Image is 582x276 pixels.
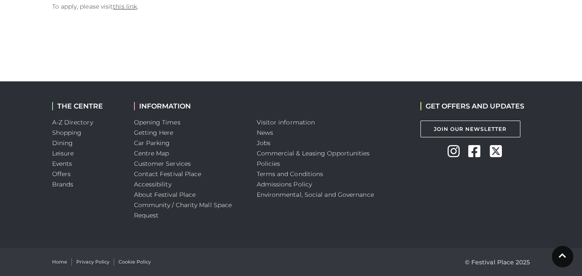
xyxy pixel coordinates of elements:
[118,258,151,266] a: Cookie Policy
[257,191,374,198] a: Environmental, Social and Governance
[257,160,280,167] a: Policies
[134,149,169,157] a: Centre Map
[134,180,171,188] a: Accessibility
[134,191,196,198] a: About Festival Place
[134,118,181,126] a: Opening Times
[257,149,370,157] a: Commercial & Leasing Opportunities
[134,160,191,167] a: Customer Services
[134,102,244,110] h2: INFORMATION
[134,170,202,178] a: Contact Festival Place
[113,3,137,10] a: this link
[465,257,530,267] p: © Festival Place 2025
[257,180,312,188] a: Admissions Policy
[52,1,367,12] p: To apply, please visit .
[52,139,73,147] a: Dining
[76,258,109,266] a: Privacy Policy
[52,170,71,178] a: Offers
[52,160,72,167] a: Events
[257,129,273,136] a: News
[420,121,520,137] a: Join Our Newsletter
[134,139,170,147] a: Car Parking
[52,102,121,110] h2: THE CENTRE
[52,180,74,188] a: Brands
[52,129,82,136] a: Shopping
[420,102,524,110] h2: GET OFFERS AND UPDATES
[134,129,174,136] a: Getting Here
[52,118,93,126] a: A-Z Directory
[52,149,74,157] a: Leisure
[134,201,232,219] a: Community / Charity Mall Space Request
[52,258,67,266] a: Home
[257,118,315,126] a: Visitor information
[257,139,271,147] a: Jobs
[257,170,324,178] a: Terms and Conditions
